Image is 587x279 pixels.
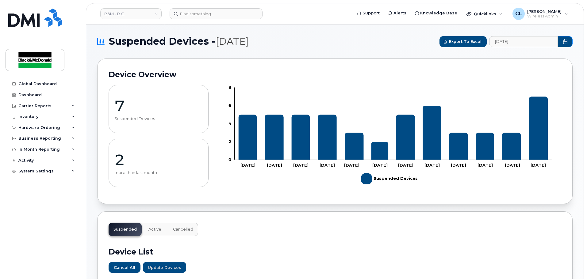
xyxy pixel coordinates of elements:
tspan: [DATE] [344,163,359,168]
tspan: [DATE] [451,163,466,168]
button: Cancel All [109,262,140,273]
span: Cancelled [173,227,193,232]
span: Update Devices [148,265,181,270]
button: Export to Excel [439,36,487,47]
span: Cancel All [114,265,135,270]
tspan: 8 [228,85,231,90]
tspan: 0 [228,157,231,162]
span: Active [148,227,161,232]
tspan: [DATE] [240,163,256,168]
button: Update Devices [143,262,186,273]
tspan: [DATE] [293,163,309,168]
span: [DATE] [216,36,249,47]
tspan: [DATE] [267,163,282,168]
p: Suspended Devices [114,116,203,121]
h2: Device Overview [109,70,561,79]
tspan: [DATE] [531,163,546,168]
h2: Device List [109,247,561,256]
p: 2 [114,151,203,169]
button: Choose Date [558,36,573,47]
tspan: 6 [228,103,231,108]
tspan: [DATE] [320,163,335,168]
span: Suspended Devices - [109,36,249,47]
tspan: 4 [228,121,231,126]
g: Legend [361,171,418,187]
p: 7 [114,97,203,115]
tspan: [DATE] [373,163,388,168]
span: Export to Excel [449,39,481,44]
input: archived_billing_data [489,36,558,47]
g: Chart [228,85,552,187]
g: Suspended Devices [239,97,548,160]
g: Suspended Devices [361,171,418,187]
tspan: [DATE] [478,163,493,168]
tspan: 2 [228,139,231,144]
tspan: [DATE] [425,163,440,168]
p: more than last month [114,170,203,175]
tspan: [DATE] [398,163,413,168]
tspan: [DATE] [505,163,520,168]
